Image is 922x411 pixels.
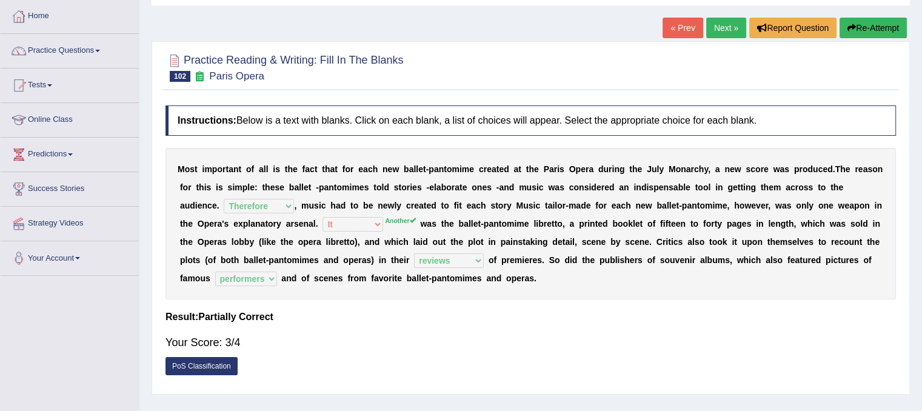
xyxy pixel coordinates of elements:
b: s [417,182,422,192]
b: c [207,201,212,210]
b: t [225,164,229,174]
b: h [699,164,704,174]
b: e [463,182,467,192]
b: t [496,164,499,174]
b: r [795,182,798,192]
b: o [401,182,407,192]
b: a [363,164,368,174]
b: M [669,164,676,174]
b: s [560,182,564,192]
b: t [195,164,198,174]
b: t [315,164,318,174]
b: s [190,164,195,174]
b: m [773,182,781,192]
b: r [609,164,612,174]
b: t [761,182,764,192]
b: r [690,164,693,174]
b: s [867,164,872,174]
b: i [612,164,614,174]
b: r [601,182,604,192]
b: s [275,164,280,174]
b: t [629,164,632,174]
b: i [715,182,718,192]
a: PoS Classification [165,357,238,375]
b: l [434,182,436,192]
b: c [539,182,544,192]
b: a [513,164,518,174]
b: i [319,201,321,210]
b: n [746,182,751,192]
b: o [246,164,252,174]
b: e [499,164,504,174]
a: Predictions [1,138,139,168]
b: o [703,182,709,192]
b: t [518,164,521,174]
b: y [704,164,708,174]
b: e [823,164,827,174]
b: e [769,182,773,192]
b: u [527,182,532,192]
b: T [835,164,841,174]
b: a [780,164,784,174]
b: o [698,182,703,192]
b: a [180,201,185,210]
b: m [301,201,309,210]
b: o [872,164,878,174]
b: b [678,182,684,192]
b: r [799,164,802,174]
b: t [196,182,199,192]
b: o [676,164,681,174]
b: a [455,182,459,192]
b: u [185,201,190,210]
b: c [750,164,755,174]
b: n [614,164,620,174]
b: i [646,182,649,192]
b: - [426,164,429,174]
b: i [410,182,412,192]
b: a [499,182,504,192]
b: d [598,164,604,174]
b: t [322,164,325,174]
b: m [352,182,359,192]
b: b [441,182,447,192]
b: e [293,164,298,174]
b: e [359,182,364,192]
b: n [724,164,730,174]
b: o [217,164,222,174]
b: h [840,164,846,174]
b: n [718,182,723,192]
b: s [784,164,789,174]
a: Online Class [1,103,139,133]
b: s [584,182,589,192]
b: r [855,164,858,174]
b: w [548,182,555,192]
b: h [373,164,378,174]
b: l [413,164,416,174]
b: p [653,182,659,192]
b: p [242,182,248,192]
b: J [647,164,652,174]
b: c [790,182,795,192]
a: Next » [706,18,746,38]
b: n [636,182,641,192]
b: n [382,164,388,174]
b: r [484,164,487,174]
b: w [773,164,780,174]
b: o [376,182,382,192]
b: c [310,164,315,174]
a: « Prev [663,18,703,38]
b: - [426,182,429,192]
b: r [407,182,410,192]
b: i [273,164,275,174]
b: t [740,182,743,192]
b: h [265,182,270,192]
b: l [656,164,659,174]
h4: Below is a text with blanks. Click on each blank, a list of choices will appear. Select the appro... [165,105,896,136]
b: a [715,164,720,174]
b: a [324,182,329,192]
b: e [637,164,642,174]
b: m [342,182,349,192]
b: n [329,182,334,192]
b: l [266,164,269,174]
b: i [216,182,218,192]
